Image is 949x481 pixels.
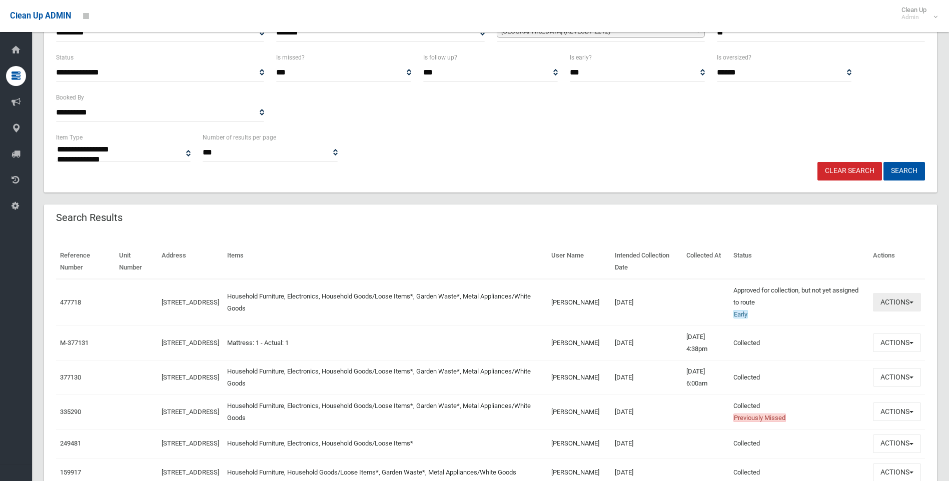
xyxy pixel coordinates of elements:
[223,360,547,394] td: Household Furniture, Electronics, Household Goods/Loose Items*, Garden Waste*, Metal Appliances/W...
[611,360,682,394] td: [DATE]
[276,52,305,63] label: Is missed?
[873,333,921,352] button: Actions
[547,360,611,394] td: [PERSON_NAME]
[223,429,547,458] td: Household Furniture, Electronics, Household Goods/Loose Items*
[162,408,219,415] a: [STREET_ADDRESS]
[547,325,611,360] td: [PERSON_NAME]
[873,402,921,421] button: Actions
[611,325,682,360] td: [DATE]
[729,429,869,458] td: Collected
[44,208,135,227] header: Search Results
[60,298,81,306] a: 477718
[547,279,611,326] td: [PERSON_NAME]
[729,325,869,360] td: Collected
[729,279,869,326] td: Approved for collection, but not yet assigned to route
[423,52,457,63] label: Is follow up?
[223,244,547,279] th: Items
[547,429,611,458] td: [PERSON_NAME]
[570,52,592,63] label: Is early?
[729,244,869,279] th: Status
[817,162,882,180] a: Clear Search
[873,434,921,453] button: Actions
[56,244,115,279] th: Reference Number
[223,279,547,326] td: Household Furniture, Electronics, Household Goods/Loose Items*, Garden Waste*, Metal Appliances/W...
[60,339,89,346] a: M-377131
[203,132,276,143] label: Number of results per page
[611,394,682,429] td: [DATE]
[883,162,925,180] button: Search
[60,373,81,381] a: 377130
[162,298,219,306] a: [STREET_ADDRESS]
[162,373,219,381] a: [STREET_ADDRESS]
[611,279,682,326] td: [DATE]
[547,394,611,429] td: [PERSON_NAME]
[158,244,223,279] th: Address
[60,468,81,476] a: 159917
[115,244,157,279] th: Unit Number
[611,429,682,458] td: [DATE]
[223,394,547,429] td: Household Furniture, Electronics, Household Goods/Loose Items*, Garden Waste*, Metal Appliances/W...
[729,394,869,429] td: Collected
[869,244,925,279] th: Actions
[733,310,748,318] span: Early
[611,244,682,279] th: Intended Collection Date
[60,408,81,415] a: 335290
[162,439,219,447] a: [STREET_ADDRESS]
[547,244,611,279] th: User Name
[682,360,729,394] td: [DATE] 6:00am
[873,293,921,311] button: Actions
[896,6,936,21] span: Clean Up
[223,325,547,360] td: Mattress: 1 - Actual: 1
[56,132,83,143] label: Item Type
[729,360,869,394] td: Collected
[56,92,84,103] label: Booked By
[162,339,219,346] a: [STREET_ADDRESS]
[60,439,81,447] a: 249481
[901,13,926,21] small: Admin
[717,52,751,63] label: Is oversized?
[733,413,786,422] span: Previously Missed
[873,368,921,386] button: Actions
[162,468,219,476] a: [STREET_ADDRESS]
[682,325,729,360] td: [DATE] 4:38pm
[10,11,71,20] span: Clean Up ADMIN
[56,52,74,63] label: Status
[682,244,729,279] th: Collected At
